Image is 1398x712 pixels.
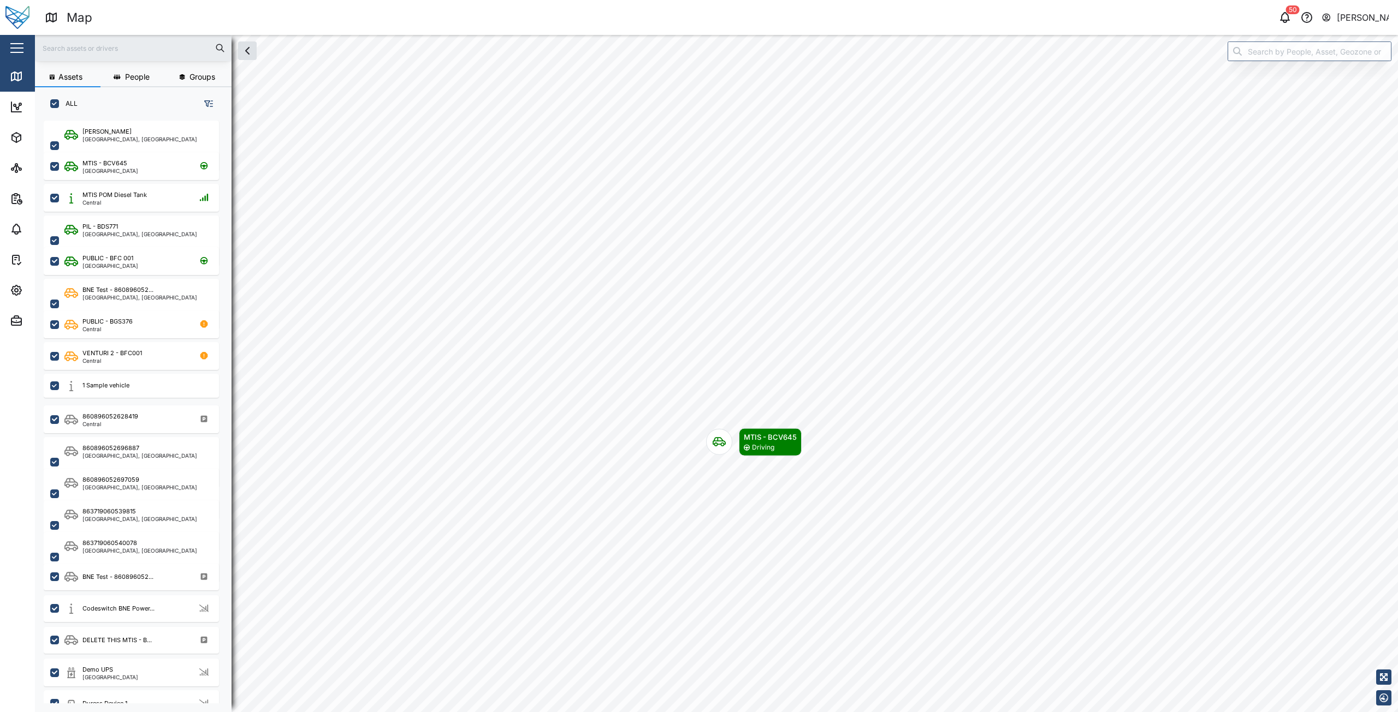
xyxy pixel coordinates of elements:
[28,70,53,82] div: Map
[706,428,802,456] div: Map marker
[82,453,197,458] div: [GEOGRAPHIC_DATA], [GEOGRAPHIC_DATA]
[28,162,55,174] div: Sites
[82,358,142,363] div: Central
[189,73,215,81] span: Groups
[82,190,147,200] div: MTIS POM Diesel Tank
[82,475,139,484] div: 860896052697059
[82,572,153,582] div: BNE Test - 860896052...
[82,674,138,680] div: [GEOGRAPHIC_DATA]
[82,285,153,295] div: BNE Test - 860896052...
[82,159,127,168] div: MTIS - BCV645
[82,200,147,205] div: Central
[42,40,225,56] input: Search assets or drivers
[82,539,137,548] div: 863719060540078
[28,101,78,113] div: Dashboard
[82,263,138,268] div: [GEOGRAPHIC_DATA]
[82,604,155,613] div: Codeswitch BNE Power...
[82,484,197,490] div: [GEOGRAPHIC_DATA], [GEOGRAPHIC_DATA]
[82,295,197,300] div: [GEOGRAPHIC_DATA], [GEOGRAPHIC_DATA]
[82,548,197,553] div: [GEOGRAPHIC_DATA], [GEOGRAPHIC_DATA]
[82,381,129,390] div: 1 Sample vehicle
[82,326,133,332] div: Central
[1286,5,1300,14] div: 50
[82,516,197,522] div: [GEOGRAPHIC_DATA], [GEOGRAPHIC_DATA]
[82,665,113,674] div: Demo UPS
[1321,10,1389,25] button: [PERSON_NAME]
[82,412,138,421] div: 860896052628419
[82,317,133,326] div: PUBLIC - BGS376
[752,442,774,453] div: Driving
[28,284,67,296] div: Settings
[28,193,66,205] div: Reports
[82,254,133,263] div: PUBLIC - BFC 001
[82,507,136,516] div: 863719060539815
[82,349,142,358] div: VENTURI 2 - BFC001
[28,223,62,235] div: Alarms
[744,432,797,442] div: MTIS - BCV645
[35,35,1398,712] canvas: Map
[82,127,132,136] div: [PERSON_NAME]
[82,636,152,645] div: DELETE THIS MTIS - B...
[82,168,138,173] div: [GEOGRAPHIC_DATA]
[82,444,139,453] div: 860896052696887
[5,5,29,29] img: Main Logo
[28,315,61,327] div: Admin
[1228,41,1391,61] input: Search by People, Asset, Geozone or Place
[125,73,150,81] span: People
[67,8,92,27] div: Map
[82,421,138,427] div: Central
[28,254,58,266] div: Tasks
[59,99,78,108] label: ALL
[82,136,197,142] div: [GEOGRAPHIC_DATA], [GEOGRAPHIC_DATA]
[58,73,82,81] span: Assets
[1337,11,1389,25] div: [PERSON_NAME]
[82,699,127,708] div: Duress Device 1
[44,117,231,703] div: grid
[28,131,62,143] div: Assets
[82,231,197,237] div: [GEOGRAPHIC_DATA], [GEOGRAPHIC_DATA]
[82,222,118,231] div: PIL - BDS771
